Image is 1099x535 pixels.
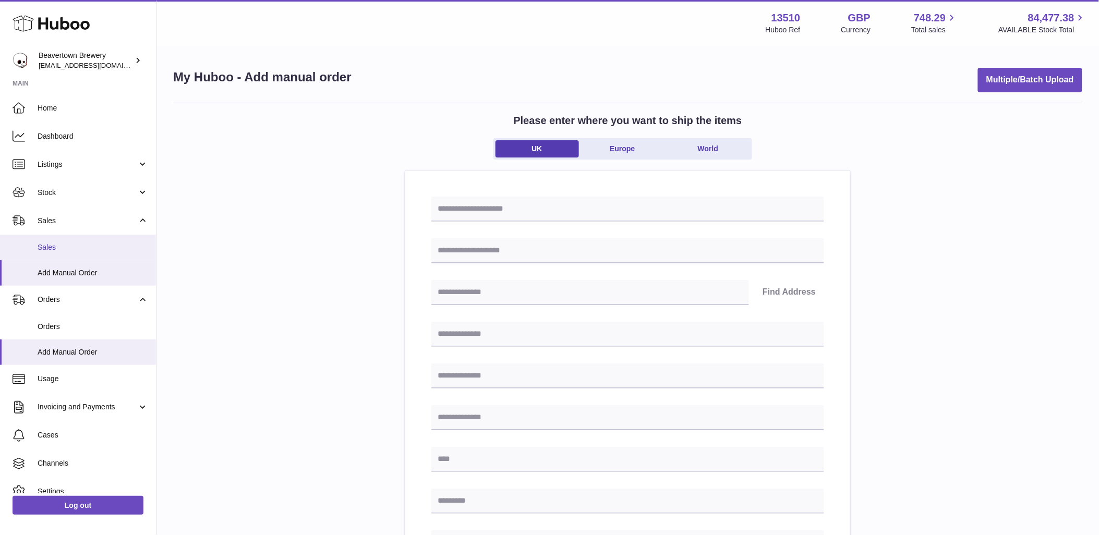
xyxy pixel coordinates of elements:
[771,11,801,25] strong: 13510
[13,53,28,68] img: internalAdmin-13510@internal.huboo.com
[38,216,137,226] span: Sales
[1028,11,1074,25] span: 84,477.38
[38,268,148,278] span: Add Manual Order
[38,160,137,169] span: Listings
[841,25,871,35] div: Currency
[13,496,143,515] a: Log out
[39,61,153,69] span: [EMAIL_ADDRESS][DOMAIN_NAME]
[998,11,1086,35] a: 84,477.38 AVAILABLE Stock Total
[978,68,1082,92] button: Multiple/Batch Upload
[514,114,742,128] h2: Please enter where you want to ship the items
[38,374,148,384] span: Usage
[38,487,148,496] span: Settings
[998,25,1086,35] span: AVAILABLE Stock Total
[914,11,946,25] span: 748.29
[38,188,137,198] span: Stock
[38,458,148,468] span: Channels
[667,140,750,157] a: World
[38,295,137,305] span: Orders
[38,430,148,440] span: Cases
[766,25,801,35] div: Huboo Ref
[38,347,148,357] span: Add Manual Order
[38,103,148,113] span: Home
[38,131,148,141] span: Dashboard
[911,25,958,35] span: Total sales
[38,242,148,252] span: Sales
[496,140,579,157] a: UK
[173,69,352,86] h1: My Huboo - Add manual order
[38,402,137,412] span: Invoicing and Payments
[38,322,148,332] span: Orders
[581,140,665,157] a: Europe
[39,51,132,70] div: Beavertown Brewery
[848,11,871,25] strong: GBP
[911,11,958,35] a: 748.29 Total sales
